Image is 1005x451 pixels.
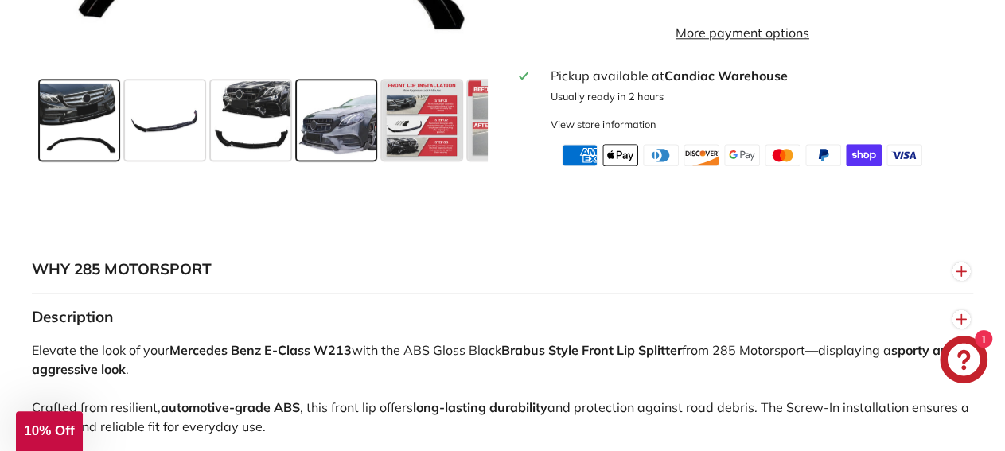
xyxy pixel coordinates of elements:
[32,294,973,341] button: Description
[551,117,656,132] div: View store information
[765,144,800,166] img: master
[805,144,841,166] img: paypal
[643,144,679,166] img: diners_club
[551,89,966,104] p: Usually ready in 2 hours
[724,144,760,166] img: google_pay
[551,66,966,85] div: Pickup available at
[846,144,882,166] img: shopify_pay
[684,144,719,166] img: discover
[161,399,300,415] strong: automotive-grade ABS
[562,144,598,166] img: american_express
[935,336,992,387] inbox-online-store-chat: Shopify online store chat
[413,399,547,415] strong: long-lasting durability
[169,342,352,358] strong: Mercedes Benz E-Class W213
[582,342,682,358] strong: Front Lip Splitter
[501,342,578,358] strong: Brabus Style
[886,144,922,166] img: visa
[602,144,638,166] img: apple_pay
[664,68,788,84] strong: Candiac Warehouse
[512,23,974,42] a: More payment options
[32,246,973,294] button: WHY 285 MOTORSPORT
[24,423,74,438] span: 10% Off
[16,411,83,451] div: 10% Off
